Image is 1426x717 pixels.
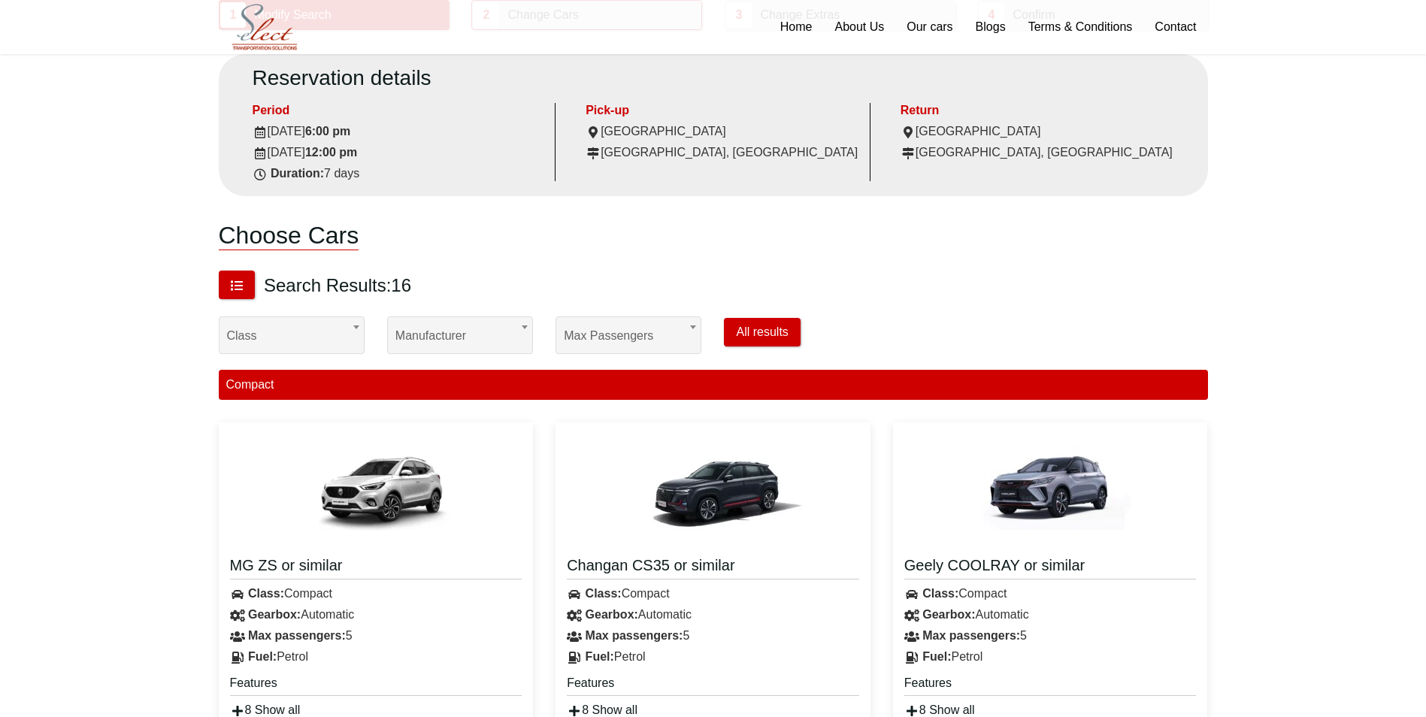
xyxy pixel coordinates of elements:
[586,629,683,642] strong: Max passengers:
[223,2,307,53] img: Select Rent a Car
[219,210,359,250] h1: Choose Cars
[248,608,301,621] strong: Gearbox:
[904,675,1197,696] h5: Features
[219,583,534,604] div: Compact
[253,166,544,181] div: 7 days
[305,146,357,159] strong: 12:00 pm
[253,65,1174,91] h2: Reservation details
[219,646,534,667] div: Petrol
[248,629,346,642] strong: Max passengers:
[219,316,365,354] span: Class
[286,434,466,546] img: MG ZS or similar
[622,434,803,546] img: Changan CS35 or similar
[901,124,1174,139] div: [GEOGRAPHIC_DATA]
[219,370,1208,400] div: Compact
[586,650,614,663] strong: Fuel:
[922,650,951,663] strong: Fuel:
[248,587,284,600] strong: Class:
[556,604,870,625] div: Automatic
[227,317,356,355] span: Class
[305,125,350,138] strong: 6:00 pm
[391,275,411,295] span: 16
[556,583,870,604] div: Compact
[567,703,637,716] a: 8 Show all
[219,625,534,646] div: 5
[904,555,1197,579] a: Geely COOLRAY or similar
[387,316,533,354] span: Manufacturer
[724,318,800,346] button: All results
[567,675,859,696] h5: Features
[893,646,1208,667] div: Petrol
[253,103,544,118] div: Period
[960,434,1140,546] img: Geely COOLRAY or similar
[893,625,1208,646] div: 5
[253,124,544,139] div: [DATE]
[556,625,870,646] div: 5
[901,145,1174,160] div: [GEOGRAPHIC_DATA], [GEOGRAPHIC_DATA]
[230,703,301,716] a: 8 Show all
[264,274,411,297] h3: Search Results:
[219,604,534,625] div: Automatic
[586,145,858,160] div: [GEOGRAPHIC_DATA], [GEOGRAPHIC_DATA]
[556,646,870,667] div: Petrol
[904,703,975,716] a: 8 Show all
[564,317,693,355] span: Max passengers
[922,608,975,621] strong: Gearbox:
[586,124,858,139] div: [GEOGRAPHIC_DATA]
[586,608,638,621] strong: Gearbox:
[901,103,1174,118] div: Return
[271,167,324,180] strong: Duration:
[253,145,544,160] div: [DATE]
[556,316,701,354] span: Max passengers
[230,555,522,579] a: MG ZS or similar
[230,675,522,696] h5: Features
[922,629,1020,642] strong: Max passengers:
[248,650,277,663] strong: Fuel:
[586,587,622,600] strong: Class:
[586,103,858,118] div: Pick-up
[395,317,525,355] span: Manufacturer
[922,587,958,600] strong: Class:
[567,555,859,579] a: Changan CS35 or similar
[893,583,1208,604] div: Compact
[893,604,1208,625] div: Automatic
